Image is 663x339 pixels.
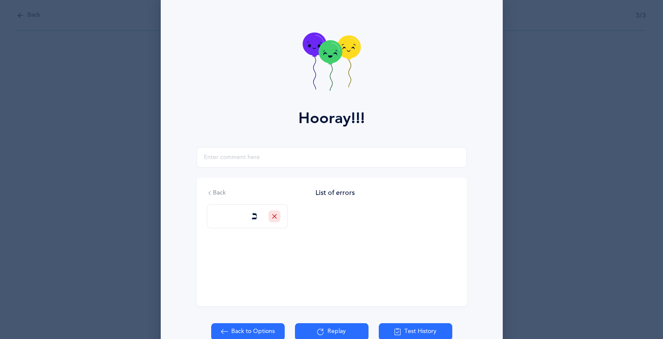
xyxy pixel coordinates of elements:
[315,188,355,198] div: List of errors
[197,147,467,168] input: Enter comment here
[207,189,226,198] button: Back
[252,209,260,224] span: כ
[298,107,365,130] div: Hooray!!!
